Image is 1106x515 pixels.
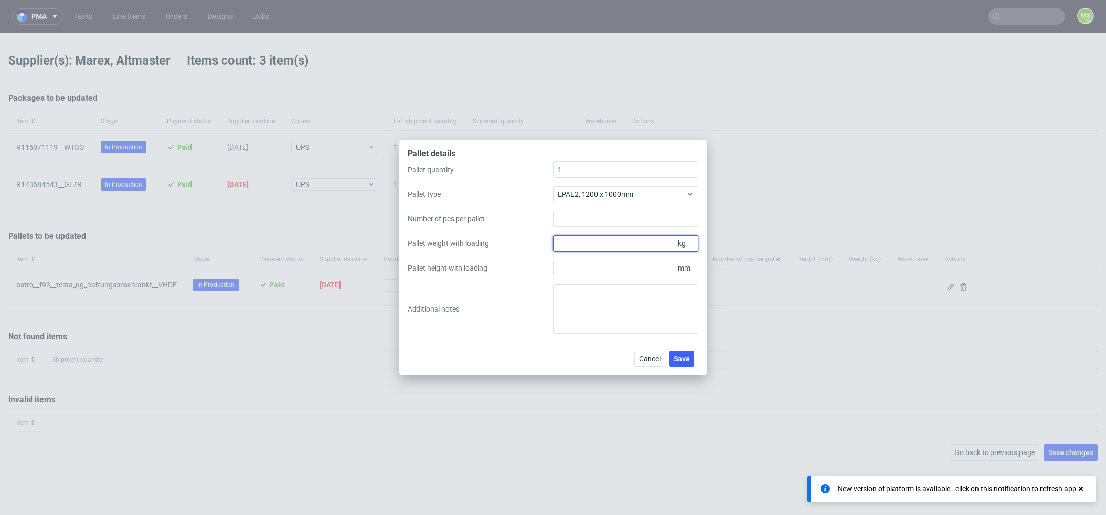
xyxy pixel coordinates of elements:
div: New version of platform is available - click on this notification to refresh app [838,484,1076,494]
button: Save [669,351,694,367]
span: Save [674,355,690,362]
span: EPAL2, 1200 x 1000mm [558,189,686,199]
span: mm [676,261,696,275]
label: Pallet type [408,189,553,199]
span: Cancel [639,355,661,362]
label: Pallet height with loading [408,263,553,273]
label: Number of pcs per pallet [408,214,553,224]
div: Pallet details [408,148,698,161]
button: Cancel [634,351,665,367]
label: Pallet weight with loading [408,238,553,249]
label: Pallet quantity [408,164,553,175]
label: Additional notes [408,304,553,314]
span: kg [676,236,696,251]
